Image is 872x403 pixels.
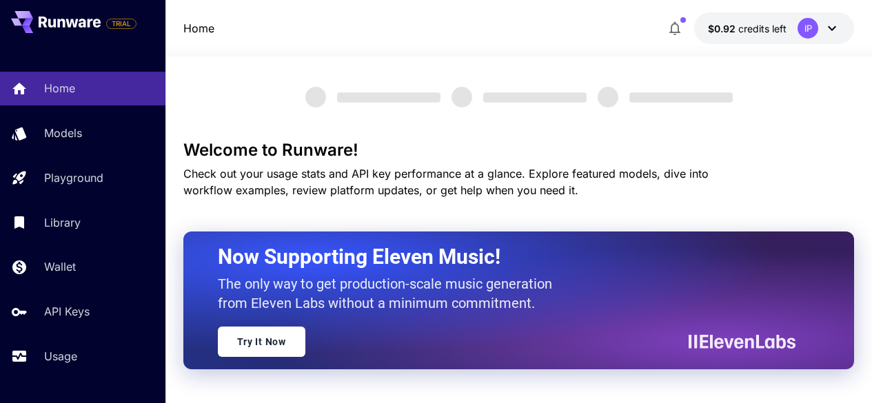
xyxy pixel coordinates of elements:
h3: Welcome to Runware! [183,141,855,160]
p: Home [44,80,75,96]
span: credits left [738,23,787,34]
p: Library [44,214,81,231]
div: $0.9194 [708,21,787,36]
p: API Keys [44,303,90,320]
span: $0.92 [708,23,738,34]
span: Check out your usage stats and API key performance at a glance. Explore featured models, dive int... [183,167,709,197]
p: The only way to get production-scale music generation from Eleven Labs without a minimum commitment. [218,274,562,313]
h2: Now Supporting Eleven Music! [218,244,786,270]
a: Home [183,20,214,37]
p: Models [44,125,82,141]
a: Try It Now [218,327,305,357]
div: IP [798,18,818,39]
span: Add your payment card to enable full platform functionality. [106,15,136,32]
span: TRIAL [107,19,136,29]
nav: breadcrumb [183,20,214,37]
button: $0.9194IP [694,12,854,44]
p: Playground [44,169,103,186]
p: Usage [44,348,77,364]
p: Wallet [44,258,76,275]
